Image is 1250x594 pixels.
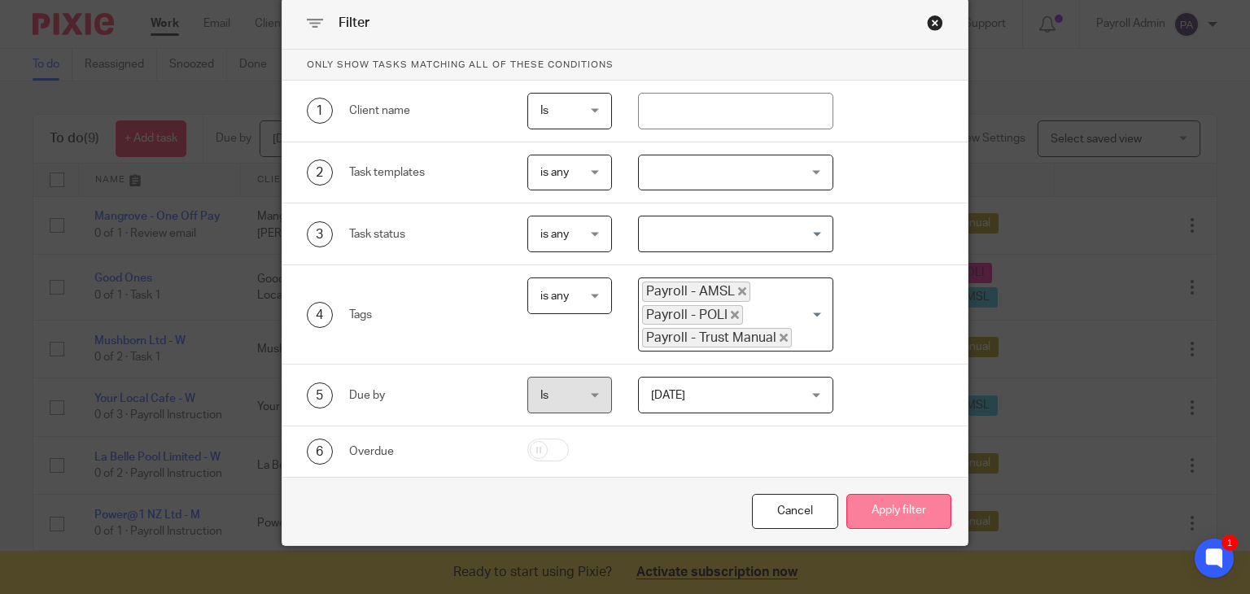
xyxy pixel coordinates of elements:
[927,15,943,31] div: Close this dialog window
[540,290,569,302] span: is any
[282,50,968,81] p: Only show tasks matching all of these conditions
[640,220,824,248] input: Search for option
[731,311,739,319] button: Deselect Payroll - POLI
[1222,535,1238,551] div: 1
[307,302,333,328] div: 4
[307,159,333,186] div: 2
[540,390,549,401] span: Is
[780,334,788,342] button: Deselect Payroll - Trust Manual
[349,443,502,460] div: Overdue
[638,277,833,352] div: Search for option
[642,328,792,347] span: Payroll - Trust Manual
[349,226,502,242] div: Task status
[349,164,502,181] div: Task templates
[651,390,685,401] span: [DATE]
[339,16,369,29] span: Filter
[846,494,951,529] button: Apply filter
[540,105,549,116] span: Is
[638,216,833,252] div: Search for option
[349,387,502,404] div: Due by
[349,103,502,119] div: Client name
[307,382,333,408] div: 5
[793,328,824,347] input: Search for option
[540,167,569,178] span: is any
[642,305,743,325] span: Payroll - POLI
[540,229,569,240] span: is any
[307,98,333,124] div: 1
[349,307,502,323] div: Tags
[738,287,746,295] button: Deselect Payroll - AMSL
[642,282,750,301] span: Payroll - AMSL
[307,221,333,247] div: 3
[752,494,838,529] div: Close this dialog window
[307,439,333,465] div: 6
